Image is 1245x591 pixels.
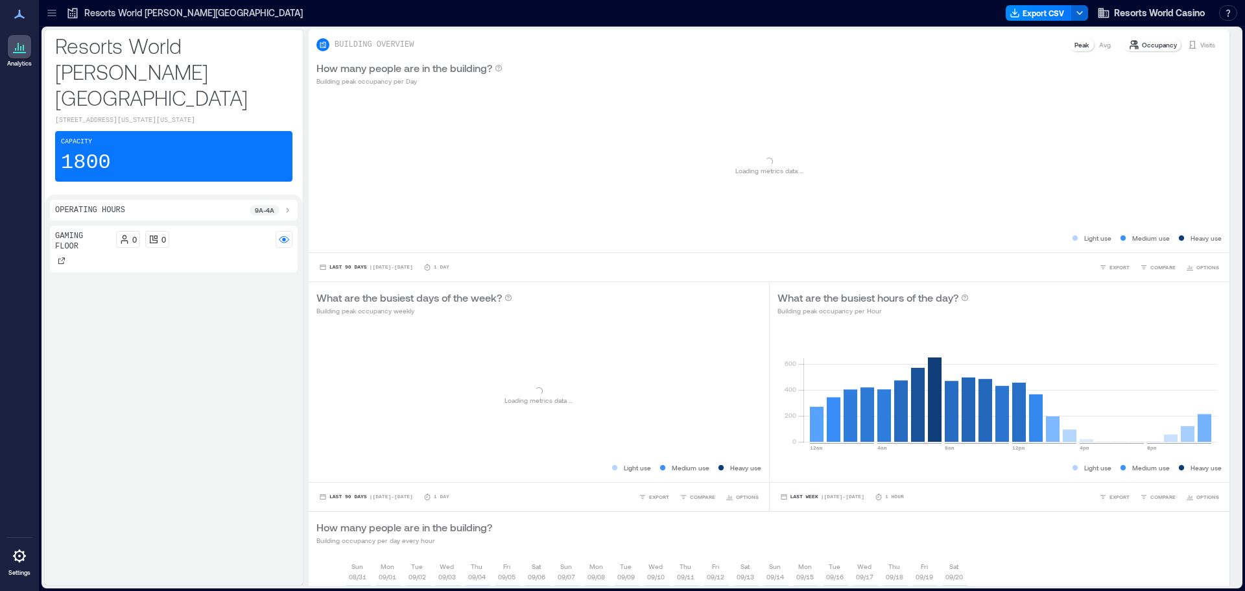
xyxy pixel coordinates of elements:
p: 0 [132,234,137,245]
p: 09/10 [647,572,665,582]
button: Resorts World Casino [1093,3,1209,23]
button: EXPORT [1097,261,1132,274]
p: Avg [1099,40,1111,50]
button: COMPARE [1137,261,1178,274]
button: COMPARE [677,490,718,503]
p: Light use [1084,463,1111,473]
span: COMPARE [1150,263,1176,271]
span: EXPORT [649,493,669,501]
p: 09/13 [737,572,754,582]
p: 09/16 [826,572,844,582]
p: 09/03 [438,572,456,582]
span: EXPORT [1109,263,1130,271]
p: Loading metrics data ... [735,165,803,176]
p: Building peak occupancy weekly [316,306,512,316]
p: Medium use [1132,233,1170,243]
p: Visits [1200,40,1215,50]
p: 09/06 [528,572,545,582]
p: Heavy use [1191,233,1222,243]
p: Mon [381,561,394,572]
p: Wed [648,561,663,572]
a: Settings [4,540,35,581]
p: Building peak occupancy per Day [316,76,503,86]
p: Settings [8,569,30,577]
text: 12pm [1012,445,1025,451]
p: Resorts World [PERSON_NAME][GEOGRAPHIC_DATA] [84,6,303,19]
p: Thu [680,561,691,572]
p: Medium use [672,463,709,473]
button: EXPORT [1097,490,1132,503]
p: [STREET_ADDRESS][US_STATE][US_STATE] [55,115,292,126]
p: How many people are in the building? [316,60,492,76]
p: 09/05 [498,572,516,582]
text: 8am [945,445,954,451]
p: 09/12 [707,572,724,582]
p: Loading metrics data ... [504,395,573,405]
p: 1 Hour [885,493,904,501]
span: EXPORT [1109,493,1130,501]
p: 08/31 [349,572,366,582]
button: OPTIONS [1183,261,1222,274]
p: Heavy use [1191,463,1222,473]
p: Occupancy [1142,40,1177,50]
p: 09/11 [677,572,694,582]
tspan: 200 [784,411,796,419]
text: 4pm [1080,445,1089,451]
p: Sat [532,561,541,572]
p: 09/14 [766,572,784,582]
p: Sat [741,561,750,572]
p: Capacity [61,137,92,147]
p: Thu [888,561,900,572]
p: 1 Day [434,263,449,271]
p: 09/08 [587,572,605,582]
p: Tue [829,561,840,572]
p: Light use [1084,233,1111,243]
p: Heavy use [730,463,761,473]
p: Wed [440,561,454,572]
p: 9a - 4a [255,205,274,215]
span: Resorts World Casino [1114,6,1205,19]
a: Analytics [3,31,36,71]
p: Fri [503,561,510,572]
p: Sat [949,561,958,572]
p: Mon [589,561,603,572]
p: 09/20 [945,572,963,582]
p: How many people are in the building? [316,520,492,535]
p: Gaming Floor [55,231,111,252]
p: 09/02 [409,572,426,582]
p: Resorts World [PERSON_NAME][GEOGRAPHIC_DATA] [55,32,292,110]
p: Mon [798,561,812,572]
p: Building occupancy per day every hour [316,535,492,546]
p: 09/15 [796,572,814,582]
span: OPTIONS [1196,263,1219,271]
p: Wed [857,561,871,572]
button: Export CSV [1006,5,1072,21]
p: BUILDING OVERVIEW [335,40,414,50]
p: Building peak occupancy per Hour [777,306,969,316]
p: 09/18 [886,572,903,582]
p: Sun [560,561,572,572]
p: Operating Hours [55,205,125,215]
button: OPTIONS [723,490,761,503]
button: Last 90 Days |[DATE]-[DATE] [316,490,416,503]
p: Fri [921,561,928,572]
button: COMPARE [1137,490,1178,503]
span: COMPARE [1150,493,1176,501]
p: Sun [351,561,363,572]
tspan: 400 [784,385,796,393]
p: What are the busiest days of the week? [316,290,502,306]
p: Medium use [1132,463,1170,473]
text: 12am [810,445,822,451]
tspan: 0 [792,437,796,445]
tspan: 600 [784,359,796,367]
p: Peak [1074,40,1089,50]
button: OPTIONS [1183,490,1222,503]
p: 09/17 [856,572,873,582]
p: 09/07 [558,572,575,582]
p: 09/04 [468,572,486,582]
p: 1800 [61,150,111,176]
p: Fri [712,561,719,572]
p: 09/09 [617,572,635,582]
p: Tue [620,561,632,572]
button: Last 90 Days |[DATE]-[DATE] [316,261,416,274]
